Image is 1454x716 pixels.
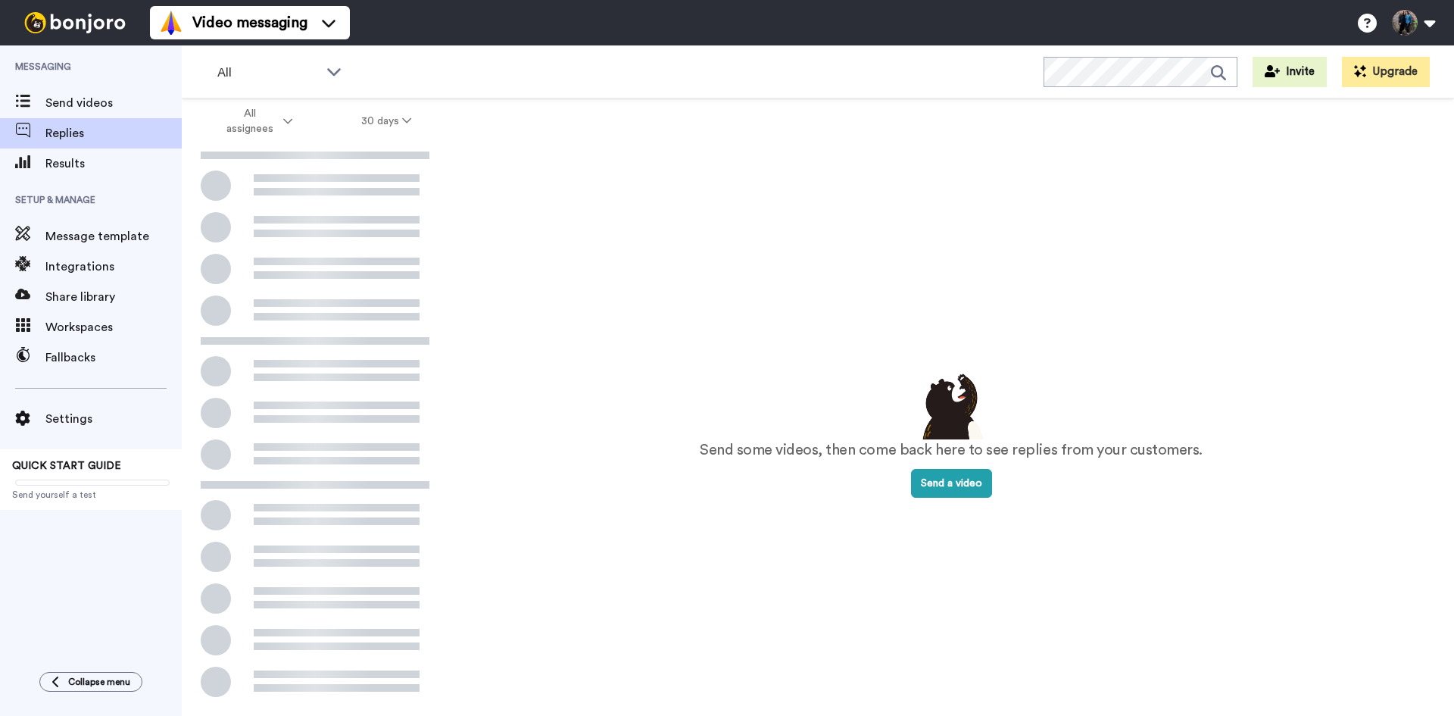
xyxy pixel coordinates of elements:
span: Replies [45,124,182,142]
span: Results [45,155,182,173]
a: Send a video [911,478,992,489]
span: All assignees [219,106,280,136]
span: Collapse menu [68,676,130,688]
span: Video messaging [192,12,307,33]
button: Send a video [911,469,992,498]
button: Upgrade [1342,57,1430,87]
img: bj-logo-header-white.svg [18,12,132,33]
span: Settings [45,410,182,428]
span: Send videos [45,94,182,112]
p: Send some videos, then come back here to see replies from your customers. [700,439,1203,461]
span: Fallbacks [45,349,182,367]
button: 30 days [327,108,446,135]
span: All [217,64,319,82]
span: QUICK START GUIDE [12,461,121,471]
button: All assignees [185,100,327,142]
button: Invite [1253,57,1327,87]
img: results-emptystates.png [913,370,989,439]
span: Integrations [45,258,182,276]
span: Workspaces [45,318,182,336]
button: Collapse menu [39,672,142,692]
span: Message template [45,227,182,245]
span: Share library [45,288,182,306]
img: vm-color.svg [159,11,183,35]
span: Send yourself a test [12,489,170,501]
